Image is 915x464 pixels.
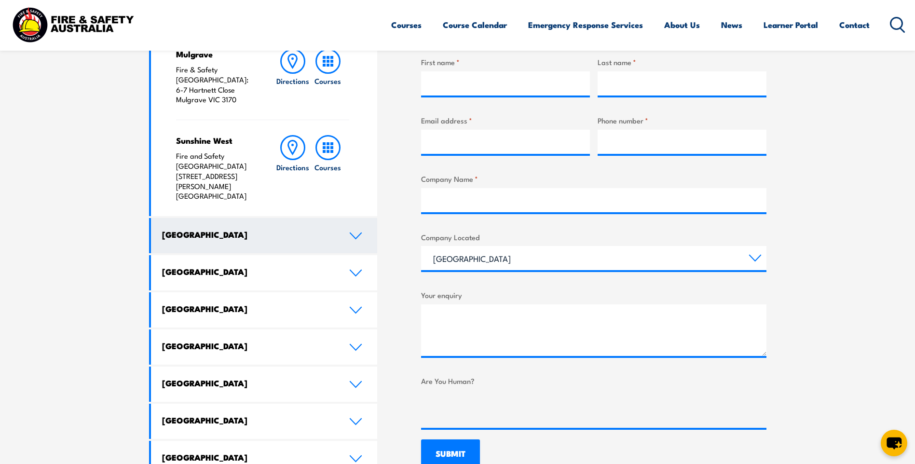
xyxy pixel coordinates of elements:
a: Directions [275,135,310,201]
h4: [GEOGRAPHIC_DATA] [162,415,335,425]
label: Company Name [421,173,766,184]
a: [GEOGRAPHIC_DATA] [151,329,378,365]
h4: [GEOGRAPHIC_DATA] [162,341,335,351]
a: Emergency Response Services [528,12,643,38]
h4: [GEOGRAPHIC_DATA] [162,303,335,314]
label: Company Located [421,232,766,243]
label: Last name [598,56,766,68]
h6: Directions [276,76,309,86]
h6: Courses [314,76,341,86]
button: chat-button [881,430,907,456]
a: [GEOGRAPHIC_DATA] [151,255,378,290]
a: [GEOGRAPHIC_DATA] [151,404,378,439]
iframe: reCAPTCHA [421,390,568,428]
h4: Sunshine West [176,135,257,146]
p: Fire & Safety [GEOGRAPHIC_DATA]: 6-7 Hartnett Close Mulgrave VIC 3170 [176,65,257,105]
p: Fire and Safety [GEOGRAPHIC_DATA] [STREET_ADDRESS][PERSON_NAME] [GEOGRAPHIC_DATA] [176,151,257,201]
a: Course Calendar [443,12,507,38]
a: Courses [391,12,422,38]
h6: Courses [314,162,341,172]
a: Courses [311,49,345,105]
h4: [GEOGRAPHIC_DATA] [162,378,335,388]
a: Learner Portal [764,12,818,38]
h6: Directions [276,162,309,172]
h4: Mulgrave [176,49,257,59]
label: First name [421,56,590,68]
a: Courses [311,135,345,201]
label: Email address [421,115,590,126]
a: [GEOGRAPHIC_DATA] [151,218,378,253]
a: News [721,12,742,38]
label: Are You Human? [421,375,766,386]
a: Contact [839,12,870,38]
label: Your enquiry [421,289,766,300]
h4: [GEOGRAPHIC_DATA] [162,452,335,463]
a: [GEOGRAPHIC_DATA] [151,292,378,328]
a: [GEOGRAPHIC_DATA] [151,367,378,402]
h4: [GEOGRAPHIC_DATA] [162,229,335,240]
a: About Us [664,12,700,38]
h4: [GEOGRAPHIC_DATA] [162,266,335,277]
a: Directions [275,49,310,105]
label: Phone number [598,115,766,126]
